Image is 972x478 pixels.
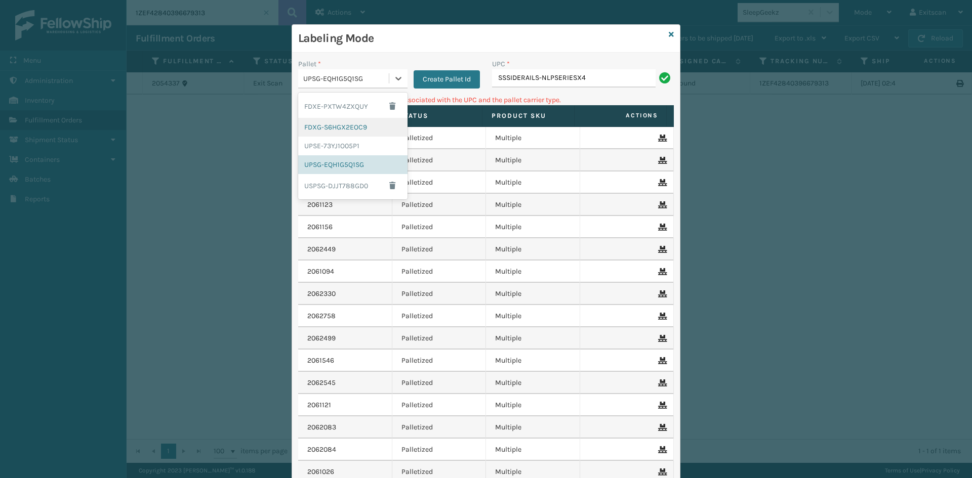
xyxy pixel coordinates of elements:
[298,174,408,197] div: USPSG-DJJT788GD0
[658,179,664,186] i: Remove From Pallet
[486,238,580,260] td: Multiple
[486,350,580,372] td: Multiple
[392,283,487,305] td: Palletized
[307,445,336,455] a: 2062084
[492,59,510,69] label: UPC
[486,171,580,194] td: Multiple
[486,260,580,283] td: Multiple
[392,372,487,394] td: Palletized
[298,95,674,105] p: Can't find any fulfillment orders associated with the UPC and the pallet carrier type.
[298,59,321,69] label: Pallet
[392,350,487,372] td: Palletized
[486,327,580,350] td: Multiple
[658,379,664,386] i: Remove From Pallet
[298,155,408,174] div: UPSG-EQH1G5Q1SG
[492,111,565,120] label: Product SKU
[486,305,580,327] td: Multiple
[303,73,390,84] div: UPSG-EQH1G5Q1SG
[658,201,664,208] i: Remove From Pallet
[307,378,336,388] a: 2062545
[392,416,487,439] td: Palletized
[486,194,580,216] td: Multiple
[392,194,487,216] td: Palletized
[658,446,664,453] i: Remove From Pallet
[658,335,664,342] i: Remove From Pallet
[399,111,473,120] label: Status
[658,290,664,297] i: Remove From Pallet
[658,268,664,275] i: Remove From Pallet
[486,149,580,171] td: Multiple
[392,149,487,171] td: Palletized
[486,127,580,149] td: Multiple
[392,327,487,350] td: Palletized
[392,260,487,283] td: Palletized
[658,157,664,164] i: Remove From Pallet
[307,289,336,299] a: 2062330
[486,416,580,439] td: Multiple
[658,313,664,320] i: Remove From Pallet
[298,137,408,155] div: UPSE-73YJ1O05P1
[658,402,664,409] i: Remove From Pallet
[486,394,580,416] td: Multiple
[307,244,336,254] a: 2062449
[307,267,334,277] a: 2061094
[392,439,487,461] td: Palletized
[298,118,408,137] div: FDXG-S6HGX2EOC9
[298,31,665,46] h3: Labeling Mode
[307,222,333,232] a: 2061156
[307,467,334,477] a: 2061026
[658,468,664,475] i: Remove From Pallet
[658,246,664,253] i: Remove From Pallet
[414,70,480,89] button: Create Pallet Id
[298,95,408,118] div: FDXE-PXTW4ZXQUY
[658,357,664,364] i: Remove From Pallet
[307,333,336,343] a: 2062499
[486,216,580,238] td: Multiple
[307,422,336,432] a: 2062083
[392,171,487,194] td: Palletized
[658,224,664,231] i: Remove From Pallet
[658,135,664,142] i: Remove From Pallet
[307,400,331,410] a: 2061121
[486,283,580,305] td: Multiple
[392,216,487,238] td: Palletized
[486,372,580,394] td: Multiple
[307,200,333,210] a: 2061123
[307,356,334,366] a: 2061546
[578,107,664,124] span: Actions
[392,394,487,416] td: Palletized
[658,424,664,431] i: Remove From Pallet
[392,238,487,260] td: Palletized
[392,305,487,327] td: Palletized
[307,311,336,321] a: 2062758
[486,439,580,461] td: Multiple
[392,127,487,149] td: Palletized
